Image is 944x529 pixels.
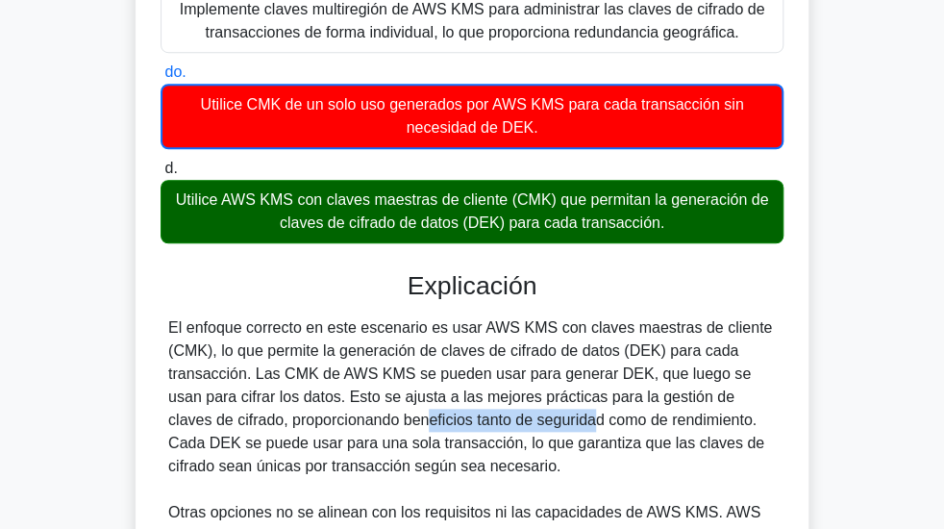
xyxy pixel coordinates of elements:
[168,319,772,474] font: El enfoque correcto en este escenario es usar AWS KMS con claves maestras de cliente (CMK), lo qu...
[164,160,177,176] font: d.
[408,271,537,300] font: Explicación
[180,1,765,40] font: Implemente claves multiregión de AWS KMS para administrar las claves de cifrado de transacciones ...
[200,96,743,136] font: Utilice CMK de un solo uso generados por AWS KMS para cada transacción sin necesidad de DEK.
[176,191,769,231] font: Utilice AWS KMS con claves maestras de cliente (CMK) que permitan la generación de claves de cifr...
[164,63,186,80] font: do.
